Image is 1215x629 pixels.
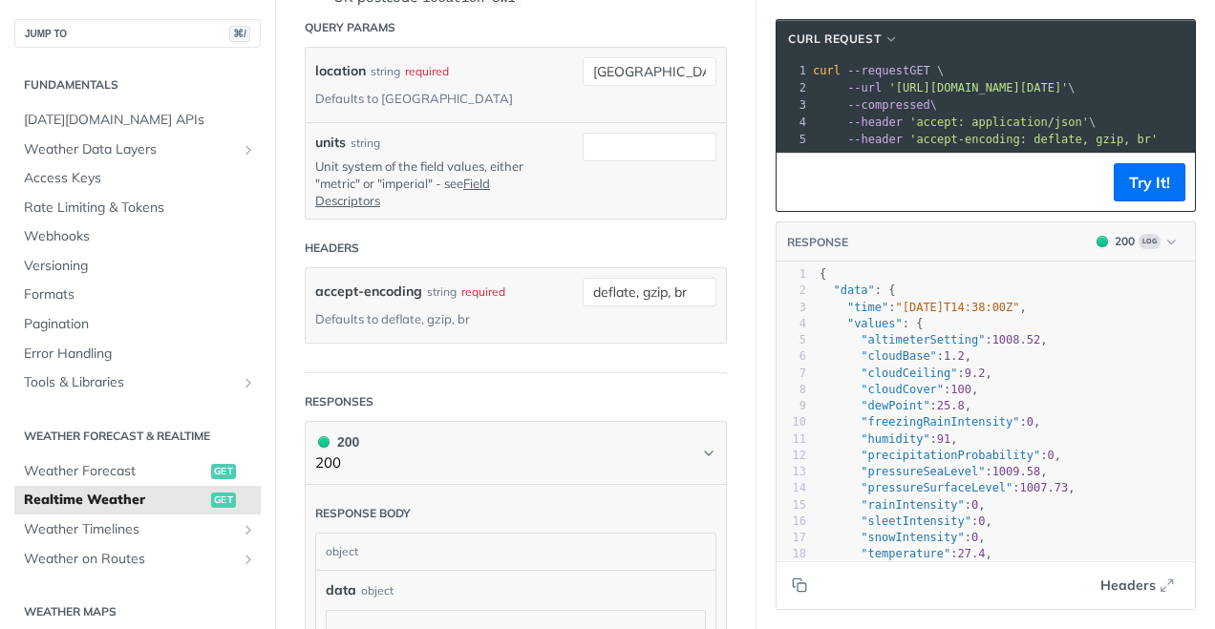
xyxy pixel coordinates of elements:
[971,531,978,544] span: 0
[14,136,261,164] a: Weather Data LayersShow subpages for Weather Data Layers
[24,111,256,130] span: [DATE][DOMAIN_NAME] APIs
[14,340,261,368] a: Error Handling
[427,278,457,305] div: string
[1097,236,1108,247] span: 200
[847,98,930,112] span: --compressed
[315,176,490,208] a: Field Descriptors
[315,431,359,452] div: 200
[315,505,411,522] div: Response body
[820,514,992,528] span: : ,
[315,85,513,113] div: Defaults to [GEOGRAPHIC_DATA]
[14,486,261,514] a: Realtime Weatherget
[820,267,826,281] span: {
[820,449,1061,462] span: : ,
[211,493,236,508] span: get
[1114,163,1185,201] button: Try It!
[777,448,806,464] div: 12
[14,222,261,251] a: Webhooks
[1115,233,1135,250] div: 200
[315,157,554,210] p: Unit system of the field values, either "metric" or "imperial" - see
[24,520,236,539] span: Weather Timelines
[14,106,261,135] a: [DATE][DOMAIN_NAME] APIs
[820,383,978,396] span: : ,
[461,278,505,305] div: required
[861,432,929,446] span: "humidity"
[861,349,936,363] span: "cloudBase"
[1087,232,1185,251] button: 200200Log
[1139,234,1161,249] span: Log
[24,345,256,364] span: Error Handling
[965,367,986,380] span: 9.2
[847,81,882,94] span: --url
[777,366,806,382] div: 7
[24,199,256,218] span: Rate Limiting & Tokens
[241,552,256,567] button: Show subpages for Weather on Routes
[786,233,849,252] button: RESPONSE
[14,194,261,222] a: Rate Limiting & Tokens
[315,452,359,474] p: 200
[315,431,716,474] button: 200 200200
[861,383,944,396] span: "cloudCover"
[326,580,356,600] span: data
[820,367,992,380] span: : ,
[24,373,236,392] span: Tools & Libraries
[777,131,809,148] div: 5
[371,57,400,85] div: string
[950,383,971,396] span: 100
[305,240,359,257] div: Headers
[777,546,806,562] div: 18
[24,315,256,334] span: Pagination
[909,115,1089,129] span: 'accept: application/json'
[861,481,1012,494] span: "pressureSurfaceLevel"
[241,522,256,537] button: Show subpages for Weather Timelines
[1047,449,1054,462] span: 0
[24,462,206,481] span: Weather Forecast
[937,399,965,412] span: 25.8
[861,465,985,478] span: "pressureSeaLevel"
[14,368,261,397] a: Tools & LibrariesShow subpages for Tools & Libraries
[820,399,971,412] span: : ,
[361,582,394,599] div: object
[14,252,261,281] a: Versioning
[777,332,806,348] div: 5
[813,98,937,112] span: \
[820,415,1040,429] span: : ,
[896,301,1020,314] span: "[DATE]T14:38:00Z"
[405,57,449,85] div: required
[820,317,923,330] span: : {
[305,393,373,410] div: Responses
[944,349,965,363] span: 1.2
[813,64,841,77] span: curl
[820,301,1027,314] span: : ,
[777,514,806,530] div: 16
[777,530,806,546] div: 17
[24,169,256,188] span: Access Keys
[315,305,470,333] div: Defaults to deflate, gzip, br
[14,428,261,445] h2: Weather Forecast & realtime
[813,115,1096,129] span: \
[241,142,256,157] button: Show subpages for Weather Data Layers
[229,26,250,42] span: ⌘/
[14,457,261,486] a: Weather Forecastget
[820,531,986,544] span: : ,
[777,398,806,414] div: 9
[14,603,261,620] h2: Weather Maps
[777,300,806,316] div: 3
[211,464,236,479] span: get
[820,283,896,297] span: : {
[777,414,806,430] div: 10
[833,283,874,297] span: "data"
[820,465,1048,478] span: : ,
[820,333,1048,346] span: : ,
[861,514,971,528] span: "sleetIntensity"
[820,349,971,363] span: : ,
[786,571,813,599] button: Copy to clipboard
[1090,571,1185,599] button: Headers
[777,114,809,131] div: 4
[777,96,809,114] div: 3
[777,316,806,332] div: 4
[24,285,256,304] span: Formats
[888,81,1068,94] span: '[URL][DOMAIN_NAME][DATE]'
[937,432,950,446] span: 91
[847,133,903,146] span: --header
